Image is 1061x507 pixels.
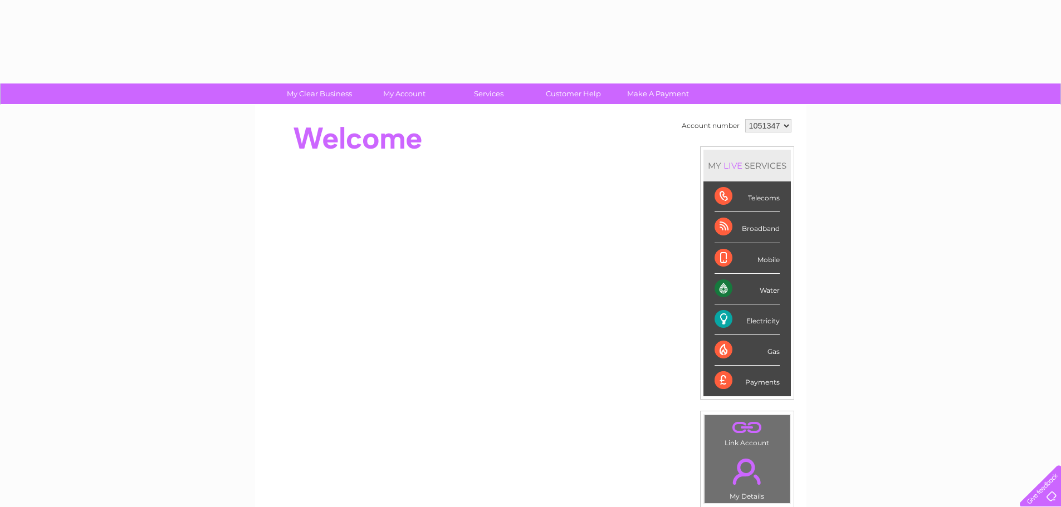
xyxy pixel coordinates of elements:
a: My Account [358,83,450,104]
a: . [707,418,787,437]
td: Account number [679,116,742,135]
div: LIVE [721,160,745,171]
div: Gas [715,335,780,366]
a: Make A Payment [612,83,704,104]
a: Customer Help [527,83,619,104]
a: My Clear Business [273,83,365,104]
div: Payments [715,366,780,396]
a: . [707,452,787,491]
div: Water [715,274,780,304]
div: Electricity [715,304,780,335]
td: Link Account [704,415,790,450]
td: My Details [704,449,790,504]
a: Services [443,83,535,104]
div: Telecoms [715,181,780,212]
div: MY SERVICES [703,150,791,181]
div: Mobile [715,243,780,274]
div: Broadband [715,212,780,243]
